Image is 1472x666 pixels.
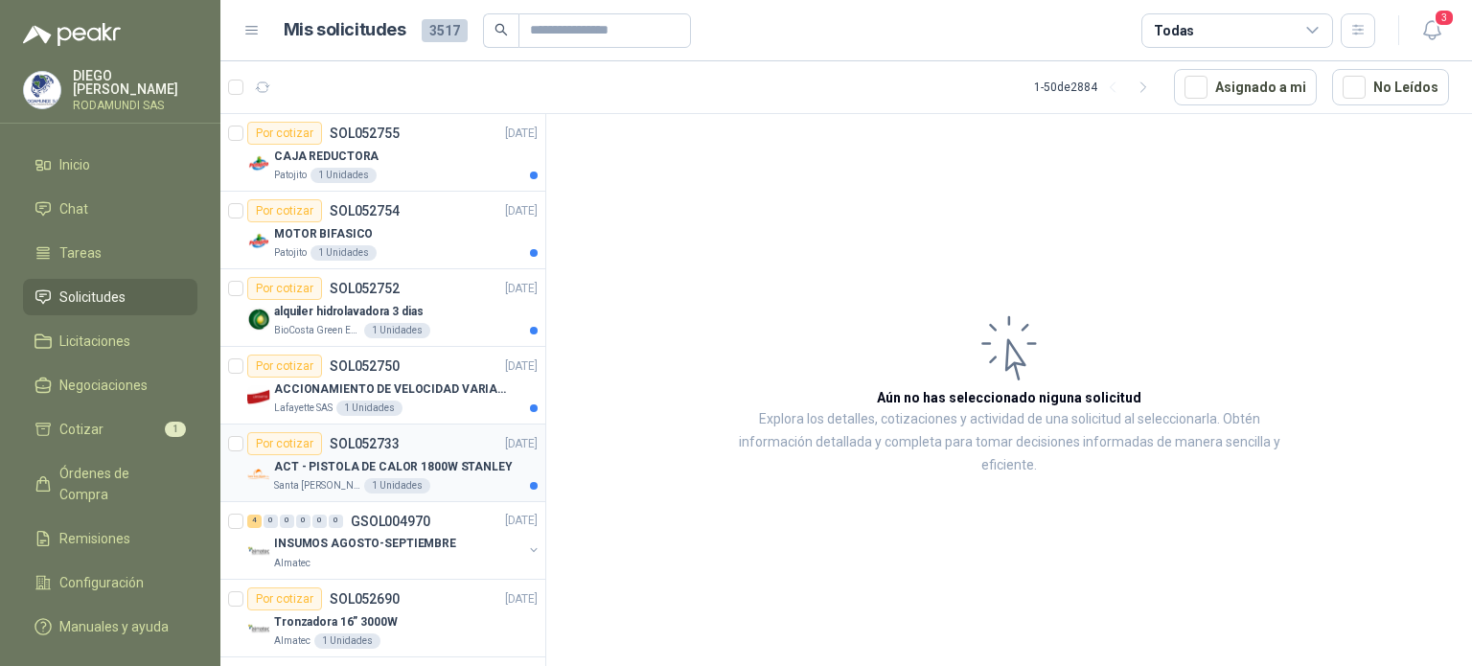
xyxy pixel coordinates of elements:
div: Por cotizar [247,587,322,610]
p: [DATE] [505,435,538,453]
span: 1 [165,422,186,437]
p: Almatec [274,556,310,571]
span: Negociaciones [59,375,148,396]
p: [DATE] [505,357,538,376]
a: Licitaciones [23,323,197,359]
p: Patojito [274,245,307,261]
h3: Aún no has seleccionado niguna solicitud [877,387,1141,408]
img: Company Logo [247,230,270,253]
p: RODAMUNDI SAS [73,100,197,111]
img: Company Logo [24,72,60,108]
div: 1 - 50 de 2884 [1034,72,1159,103]
a: Por cotizarSOL052754[DATE] Company LogoMOTOR BIFASICOPatojito1 Unidades [220,192,545,269]
div: 1 Unidades [314,633,380,649]
div: Por cotizar [247,355,322,378]
span: Cotizar [59,419,103,440]
a: Negociaciones [23,367,197,403]
span: Manuales y ayuda [59,616,169,637]
button: 3 [1414,13,1449,48]
img: Company Logo [247,618,270,641]
span: Chat [59,198,88,219]
div: 1 Unidades [364,323,430,338]
a: Por cotizarSOL052750[DATE] Company LogoACCIONAMIENTO DE VELOCIDAD VARIABLELafayette SAS1 Unidades [220,347,545,425]
div: 0 [280,515,294,528]
a: Tareas [23,235,197,271]
span: 3517 [422,19,468,42]
span: Solicitudes [59,287,126,308]
span: Órdenes de Compra [59,463,179,505]
div: Por cotizar [247,277,322,300]
p: Almatec [274,633,310,649]
p: ACCIONAMIENTO DE VELOCIDAD VARIABLE [274,380,513,399]
p: [DATE] [505,513,538,531]
div: 1 Unidades [310,168,377,183]
img: Company Logo [247,540,270,563]
p: SOL052755 [330,126,400,140]
p: CAJA REDUCTORA [274,148,379,166]
a: Por cotizarSOL052752[DATE] Company Logoalquiler hidrolavadora 3 diasBioCosta Green Energy S.A.S1 ... [220,269,545,347]
p: [DATE] [505,202,538,220]
a: Por cotizarSOL052755[DATE] Company LogoCAJA REDUCTORAPatojito1 Unidades [220,114,545,192]
p: INSUMOS AGOSTO-SEPTIEMBRE [274,536,456,554]
p: DIEGO [PERSON_NAME] [73,69,197,96]
div: 4 [247,515,262,528]
div: 0 [296,515,310,528]
div: Por cotizar [247,432,322,455]
img: Company Logo [247,308,270,331]
div: 0 [329,515,343,528]
a: Configuración [23,564,197,601]
div: 1 Unidades [310,245,377,261]
a: Por cotizarSOL052690[DATE] Company LogoTronzadora 16” 3000WAlmatec1 Unidades [220,580,545,657]
p: ACT - PISTOLA DE CALOR 1800W STANLEY [274,458,513,476]
p: SOL052752 [330,282,400,295]
p: SOL052754 [330,204,400,218]
p: Explora los detalles, cotizaciones y actividad de una solicitud al seleccionarla. Obtén informaci... [738,408,1280,477]
p: Santa [PERSON_NAME] [274,478,360,494]
img: Company Logo [247,385,270,408]
button: No Leídos [1332,69,1449,105]
div: Todas [1154,20,1194,41]
p: MOTOR BIFASICO [274,225,373,243]
p: GSOL004970 [351,515,430,528]
span: search [494,23,508,36]
a: Por cotizarSOL052733[DATE] Company LogoACT - PISTOLA DE CALOR 1800W STANLEYSanta [PERSON_NAME]1 U... [220,425,545,502]
a: Cotizar1 [23,411,197,448]
button: Asignado a mi [1174,69,1317,105]
div: Por cotizar [247,122,322,145]
img: Logo peakr [23,23,121,46]
span: Tareas [59,242,102,264]
p: SOL052750 [330,359,400,373]
div: 0 [312,515,327,528]
img: Company Logo [247,463,270,486]
span: Configuración [59,572,144,593]
p: [DATE] [505,590,538,609]
p: [DATE] [505,280,538,298]
span: Licitaciones [59,331,130,352]
div: Por cotizar [247,199,322,222]
p: [DATE] [505,125,538,143]
p: SOL052690 [330,592,400,606]
a: Chat [23,191,197,227]
p: SOL052733 [330,437,400,450]
p: Lafayette SAS [274,401,333,416]
p: alquiler hidrolavadora 3 dias [274,303,424,321]
div: 1 Unidades [336,401,402,416]
h1: Mis solicitudes [284,16,406,44]
p: BioCosta Green Energy S.A.S [274,323,360,338]
span: Remisiones [59,528,130,549]
img: Company Logo [247,152,270,175]
span: Inicio [59,154,90,175]
p: Tronzadora 16” 3000W [274,613,398,632]
a: Remisiones [23,520,197,557]
a: Solicitudes [23,279,197,315]
a: 4 0 0 0 0 0 GSOL004970[DATE] Company LogoINSUMOS AGOSTO-SEPTIEMBREAlmatec [247,510,541,571]
a: Inicio [23,147,197,183]
div: 0 [264,515,278,528]
div: 1 Unidades [364,478,430,494]
a: Manuales y ayuda [23,609,197,645]
span: 3 [1434,9,1455,27]
p: Patojito [274,168,307,183]
a: Órdenes de Compra [23,455,197,513]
